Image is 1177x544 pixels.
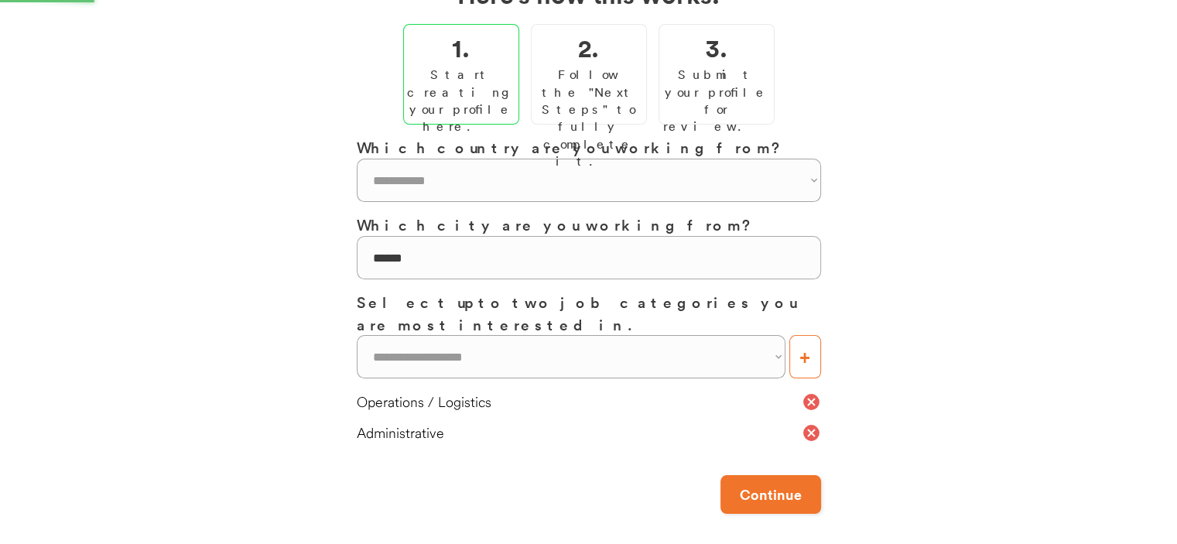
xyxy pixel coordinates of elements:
[802,423,821,443] button: cancel
[663,66,770,135] div: Submit your profile for review.
[802,392,821,412] button: cancel
[535,66,642,169] div: Follow the "Next Steps" to fully complete it.
[578,29,599,66] h2: 2.
[720,475,821,514] button: Continue
[357,291,821,335] h3: Select up to two job categories you are most interested in.
[357,136,821,159] h3: Which country are you working from?
[357,392,802,412] div: Operations / Logistics
[357,423,802,443] div: Administrative
[706,29,727,66] h2: 3.
[407,66,515,135] div: Start creating your profile here.
[452,29,470,66] h2: 1.
[789,335,821,378] button: +
[357,214,821,236] h3: Which city are you working from?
